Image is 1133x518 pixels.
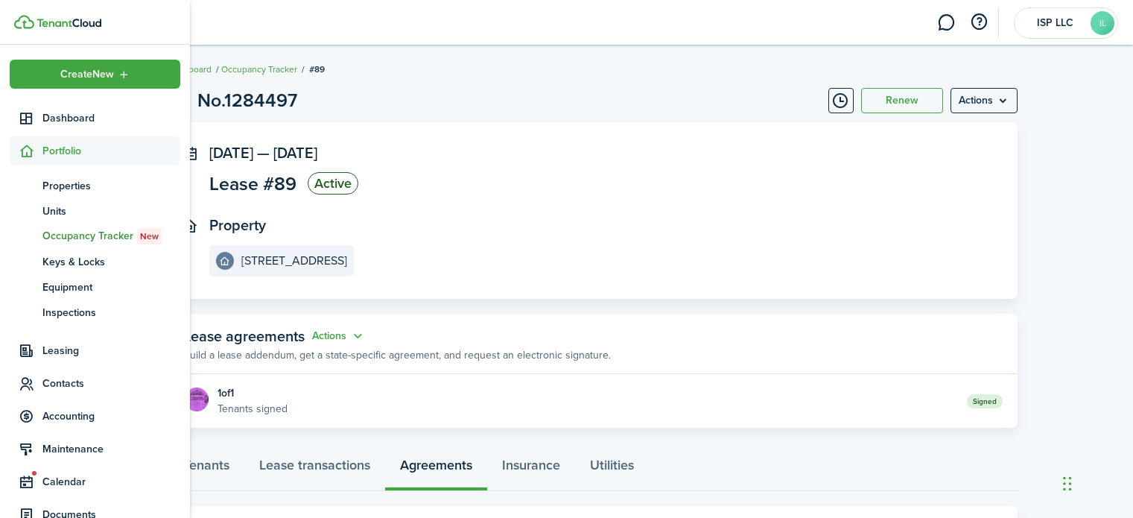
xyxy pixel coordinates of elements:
span: ISP LLC [1025,18,1085,28]
a: Dashboard [10,104,180,133]
a: Equipment [10,274,180,300]
span: Accounting [42,408,180,424]
e-details-info-title: [STREET_ADDRESS] [241,254,347,268]
button: Open resource center [966,10,991,35]
button: Timeline [828,88,854,113]
span: Units [42,203,180,219]
a: Properties [10,173,180,198]
div: 1 of 1 [218,385,288,401]
span: Keys & Locks [42,254,180,270]
span: Create New [60,69,114,80]
a: Scribe's Healing Hands, LLC [183,386,210,416]
a: Insurance [487,446,575,491]
a: Occupancy Tracker [221,63,297,76]
a: Keys & Locks [10,249,180,274]
span: Maintenance [42,441,180,457]
button: Actions [312,328,366,345]
span: New [140,230,159,243]
panel-main-title: Property [209,217,266,234]
span: Lease #89 [209,174,296,193]
menu-btn: Actions [950,88,1018,113]
h1: No.1284497 [197,86,297,115]
img: TenantCloud [37,19,101,28]
img: Scribe's Healing Hands, LLC [185,388,209,411]
a: Units [10,198,180,224]
span: [DATE] [273,142,317,164]
span: — [257,142,270,164]
span: Occupancy Tracker [42,228,180,244]
div: Drag [1063,461,1072,506]
a: Lease transactions [244,446,385,491]
a: Occupancy TrackerNew [10,224,180,249]
status: Active [308,172,358,195]
span: Calendar [42,474,180,490]
iframe: Chat Widget [1059,446,1133,518]
span: #89 [309,63,325,76]
a: Utilities [575,446,649,491]
span: Dashboard [42,110,180,126]
span: Inspections [42,305,180,320]
button: Open menu [10,60,180,89]
p: Tenants signed [218,401,288,417]
button: Open menu [312,328,366,345]
button: Open menu [950,88,1018,113]
a: Tenants [168,446,244,491]
span: Lease agreements [183,325,305,347]
span: Contacts [42,376,180,391]
span: Portfolio [42,143,180,159]
span: [DATE] [209,142,253,164]
span: Equipment [42,279,180,295]
span: Leasing [42,343,180,359]
span: Properties [42,178,180,194]
img: TenantCloud [14,15,34,29]
a: Messaging [932,4,960,42]
p: Build a lease addendum, get a state-specific agreement, and request an electronic signature. [183,347,611,363]
button: Renew [861,88,943,113]
a: Inspections [10,300,180,325]
status: Signed [967,394,1003,408]
avatar-text: IL [1091,11,1114,35]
